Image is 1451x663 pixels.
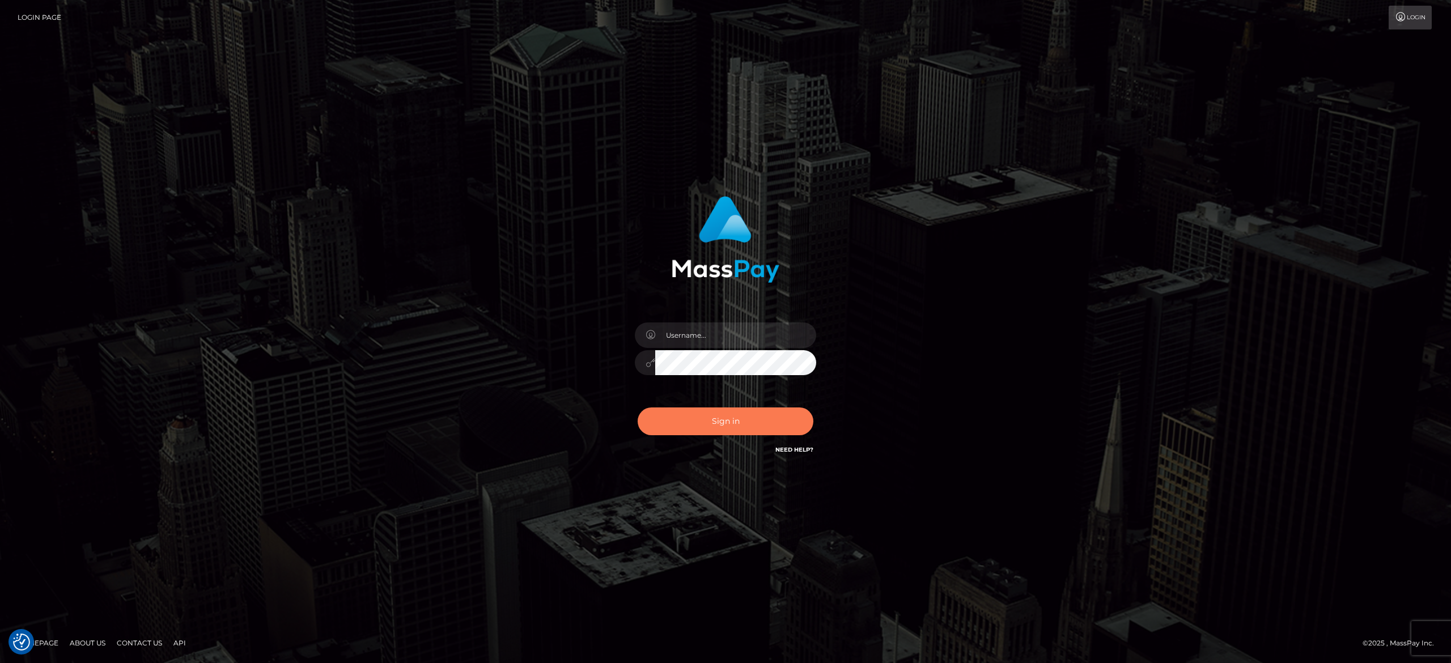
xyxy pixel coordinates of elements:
a: Need Help? [775,446,813,453]
a: About Us [65,634,110,652]
input: Username... [655,322,816,348]
a: Homepage [12,634,63,652]
img: Revisit consent button [13,634,30,651]
button: Sign in [638,407,813,435]
a: Login [1389,6,1432,29]
button: Consent Preferences [13,634,30,651]
img: MassPay Login [672,196,779,283]
div: © 2025 , MassPay Inc. [1363,637,1442,649]
a: Contact Us [112,634,167,652]
a: API [169,634,190,652]
a: Login Page [18,6,61,29]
